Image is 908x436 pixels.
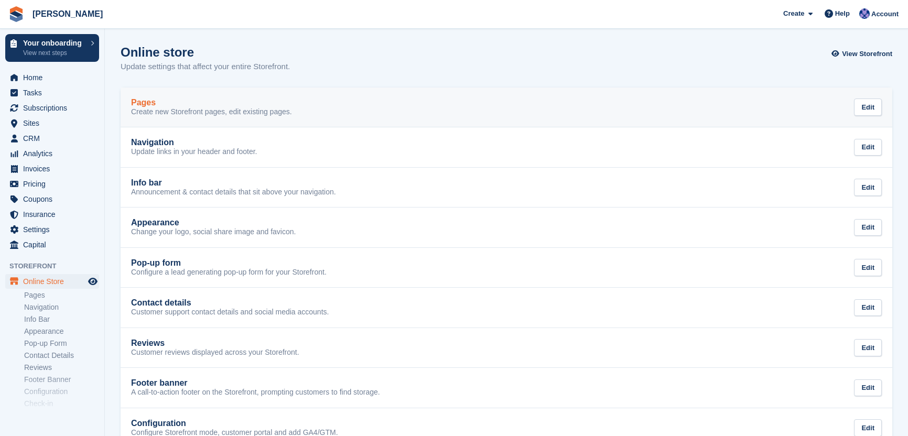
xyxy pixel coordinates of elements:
div: Edit [854,139,882,156]
a: Pop-up form Configure a lead generating pop-up form for your Storefront. Edit [121,248,892,288]
div: Edit [854,299,882,317]
a: menu [5,101,99,115]
p: Create new Storefront pages, edit existing pages. [131,107,292,117]
h2: Appearance [131,218,179,227]
a: Pages [24,290,99,300]
a: [PERSON_NAME] [28,5,107,23]
a: menu [5,146,99,161]
a: menu [5,116,99,130]
span: Storefront [9,261,104,271]
a: Appearance Change your logo, social share image and favicon. Edit [121,208,892,247]
h2: Reviews [131,339,165,348]
span: Subscriptions [23,101,86,115]
span: Analytics [23,146,86,161]
p: Your onboarding [23,39,85,47]
span: Help [835,8,850,19]
h2: Footer banner [131,378,188,388]
span: Account [871,9,899,19]
p: Customer support contact details and social media accounts. [131,308,329,317]
p: Update links in your header and footer. [131,147,257,157]
p: Announcement & contact details that sit above your navigation. [131,188,336,197]
a: menu [5,192,99,206]
span: Online Store [23,274,86,289]
h2: Pop-up form [131,258,181,268]
a: Check-in [24,399,99,409]
a: Navigation [24,302,99,312]
img: stora-icon-8386f47178a22dfd0bd8f6a31ec36ba5ce8667c1dd55bd0f319d3a0aa187defe.svg [8,6,24,22]
div: Edit [854,259,882,276]
a: Navigation Update links in your header and footer. Edit [121,127,892,167]
a: menu [5,207,99,222]
span: Settings [23,222,86,237]
span: Insurance [23,207,86,222]
div: Edit [854,219,882,236]
h2: Contact details [131,298,191,308]
h2: Configuration [131,419,186,428]
span: Create [783,8,804,19]
a: Booking form links [24,411,99,421]
h1: Online store [121,45,290,59]
span: Tasks [23,85,86,100]
a: Preview store [87,275,99,288]
a: Pop-up Form [24,339,99,348]
a: Footer banner A call-to-action footer on the Storefront, prompting customers to find storage. Edit [121,368,892,408]
a: Contact Details [24,351,99,361]
span: Sites [23,116,86,130]
span: Home [23,70,86,85]
a: Reviews [24,363,99,373]
a: menu [5,131,99,146]
a: Appearance [24,326,99,336]
a: menu [5,274,99,289]
img: Joel Isaksson [859,8,870,19]
h2: Info bar [131,178,162,188]
p: A call-to-action footer on the Storefront, prompting customers to find storage. [131,388,380,397]
span: Coupons [23,192,86,206]
p: View next steps [23,48,85,58]
a: Footer Banner [24,375,99,385]
a: menu [5,70,99,85]
p: Update settings that affect your entire Storefront. [121,61,290,73]
div: Edit [854,99,882,116]
span: CRM [23,131,86,146]
h2: Pages [131,98,156,107]
a: menu [5,237,99,252]
span: Pricing [23,177,86,191]
a: Contact details Customer support contact details and social media accounts. Edit [121,288,892,328]
a: Info Bar [24,314,99,324]
p: Configure a lead generating pop-up form for your Storefront. [131,268,327,277]
div: Edit [854,379,882,397]
p: Customer reviews displayed across your Storefront. [131,348,299,357]
span: Invoices [23,161,86,176]
a: menu [5,85,99,100]
span: View Storefront [842,49,892,59]
h2: Navigation [131,138,174,147]
a: menu [5,222,99,237]
a: Reviews Customer reviews displayed across your Storefront. Edit [121,328,892,368]
a: Your onboarding View next steps [5,34,99,62]
div: Edit [854,179,882,196]
div: Edit [854,339,882,356]
a: View Storefront [834,45,892,62]
a: Info bar Announcement & contact details that sit above your navigation. Edit [121,168,892,208]
p: Change your logo, social share image and favicon. [131,227,296,237]
span: Capital [23,237,86,252]
a: menu [5,161,99,176]
a: Configuration [24,387,99,397]
a: Pages Create new Storefront pages, edit existing pages. Edit [121,88,892,127]
a: menu [5,177,99,191]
